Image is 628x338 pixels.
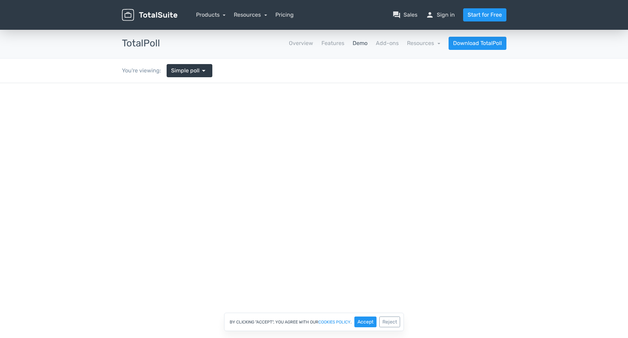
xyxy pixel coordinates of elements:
[376,39,399,47] a: Add-ons
[122,66,167,75] div: You're viewing:
[426,11,455,19] a: personSign in
[407,40,440,46] a: Resources
[353,39,368,47] a: Demo
[463,8,506,21] a: Start for Free
[122,38,160,49] h3: TotalPoll
[200,66,208,75] span: arrow_drop_down
[167,64,212,77] a: Simple poll arrow_drop_down
[275,11,294,19] a: Pricing
[289,39,313,47] a: Overview
[392,11,417,19] a: question_answerSales
[318,320,351,324] a: cookies policy
[321,39,344,47] a: Features
[426,11,434,19] span: person
[122,9,177,21] img: TotalSuite for WordPress
[379,317,400,327] button: Reject
[171,66,200,75] span: Simple poll
[234,11,267,18] a: Resources
[224,313,404,331] div: By clicking "Accept", you agree with our .
[354,317,377,327] button: Accept
[449,37,506,50] a: Download TotalPoll
[196,11,226,18] a: Products
[392,11,401,19] span: question_answer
